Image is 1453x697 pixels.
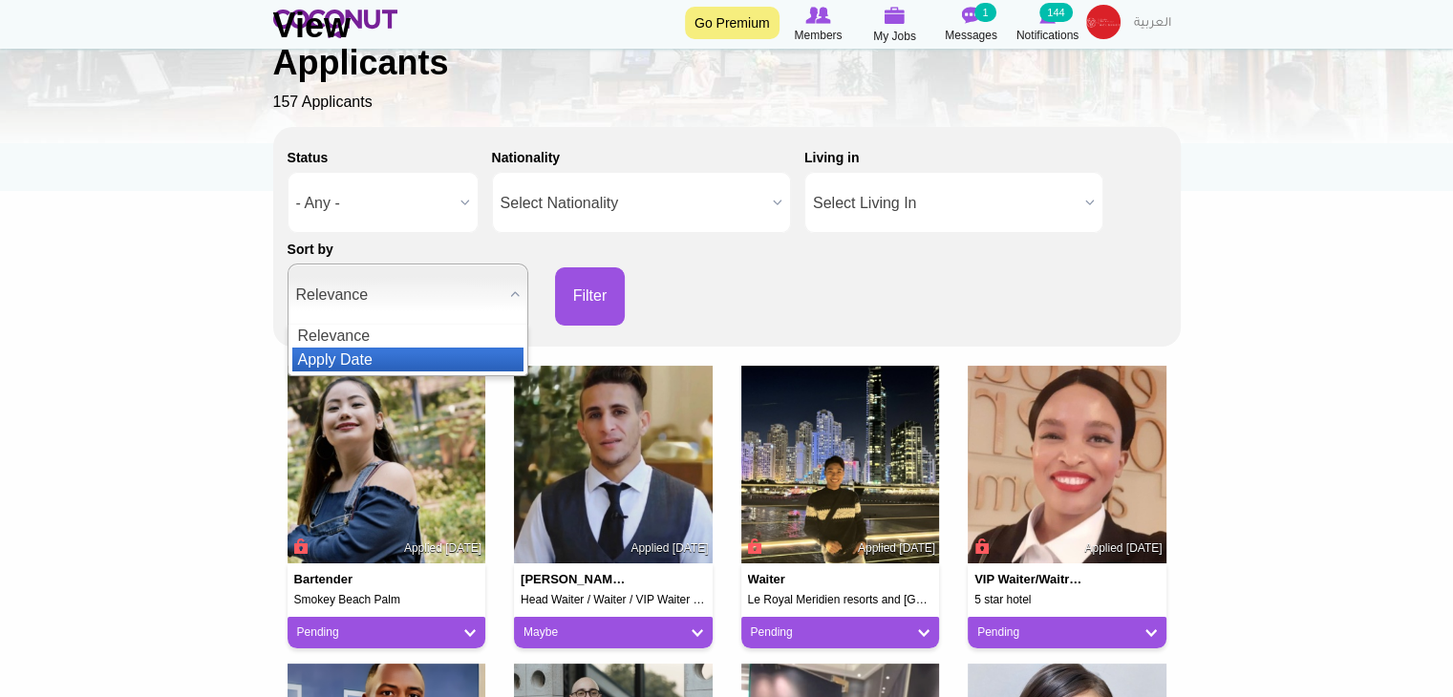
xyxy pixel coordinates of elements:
a: Pending [751,624,930,641]
label: Living in [804,148,860,167]
h4: Waiter [748,573,859,586]
label: Sort by [288,240,333,259]
h5: Head Waiter / Waiter / VIP Waiter / Supervisor [521,594,706,606]
li: Relevance [292,324,524,348]
span: Select Living In [813,173,1078,234]
h4: VIP Waiter/Waitress [974,573,1085,586]
span: Relevance [296,264,502,326]
a: Pending [297,624,477,641]
h4: Bartender [294,573,405,586]
span: Connect to Unlock the Profile [745,537,762,556]
img: ISMAIL EL MILOUDI's picture [514,366,713,564]
span: Connect to Unlock the Profile [291,537,309,556]
h5: Le Royal Meridien resorts and [GEOGRAPHIC_DATA] [748,594,933,606]
a: Pending [977,624,1157,641]
h5: 5 star hotel [974,594,1160,606]
img: Rupanjali Pegu's picture [288,366,486,564]
li: Apply Date [292,348,524,371]
span: - Any - [296,173,453,234]
label: Status [288,148,329,167]
img: Aung Kyaw Kyaw's picture [741,366,940,564]
a: Maybe [524,624,703,641]
h5: Smokey Beach Palm [294,594,480,606]
button: Filter [555,267,626,326]
img: Jacqueline Zote's picture [968,366,1166,564]
label: Nationality [492,148,561,167]
h4: [PERSON_NAME] EL MILOUDI [521,573,631,586]
span: Select Nationality [501,173,765,234]
span: Connect to Unlock the Profile [972,537,989,556]
h1: View Applicants [273,7,512,82]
